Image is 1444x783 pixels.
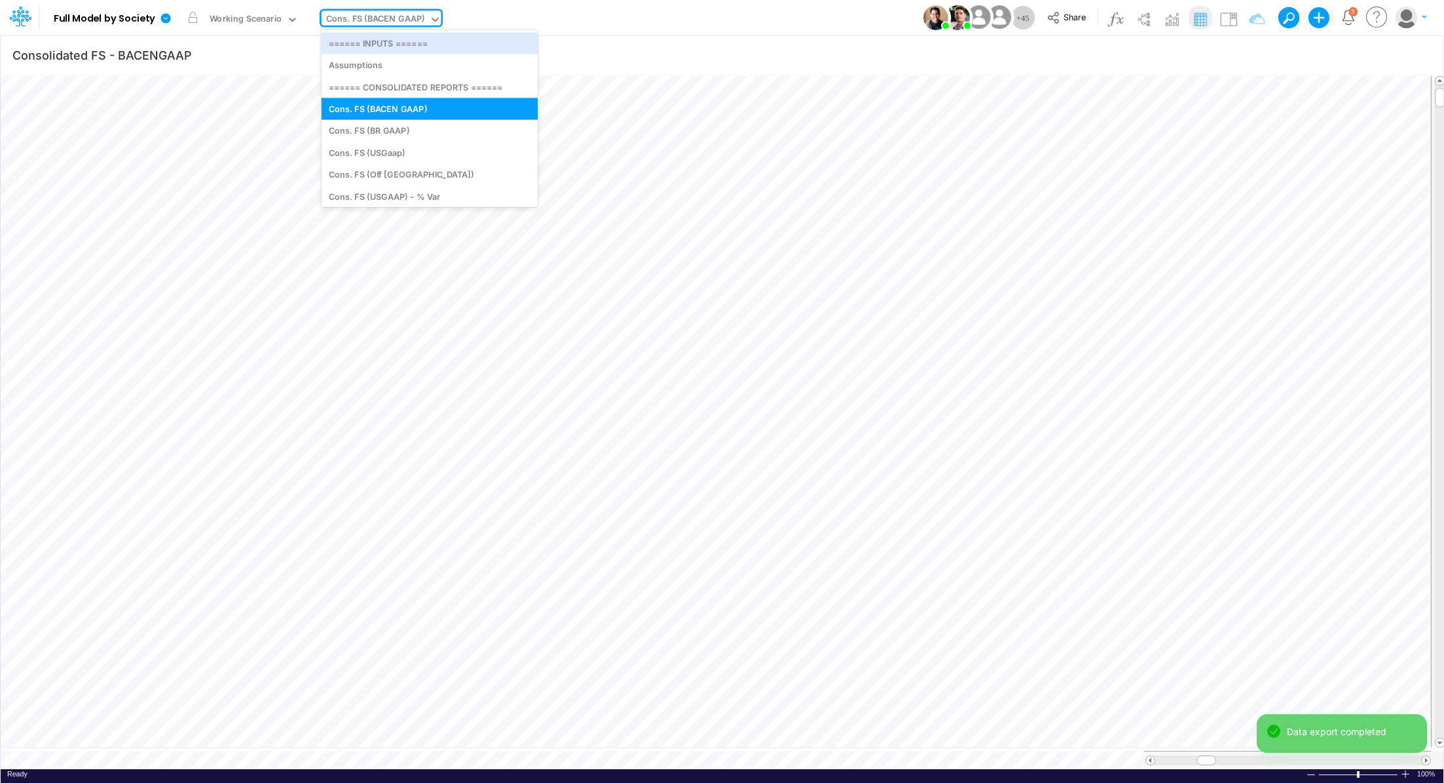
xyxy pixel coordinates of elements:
[1351,9,1355,14] div: 3 unread items
[923,5,948,30] img: User Image Icon
[322,142,538,163] div: Cons. FS (USGaap)
[322,76,538,98] div: ====== CONSOLIDATED REPORTS ======
[12,41,1158,68] input: Type a title here
[326,12,424,28] div: Cons. FS (BACEN GAAP)
[54,13,155,25] b: Full Model by Society
[1016,14,1029,22] span: + 45
[322,164,538,185] div: Cons. FS (Off [GEOGRAPHIC_DATA])
[322,54,538,76] div: Assumptions
[1400,769,1411,779] div: Zoom In
[1417,769,1437,779] div: Zoom level
[7,770,28,778] span: Ready
[322,120,538,142] div: Cons. FS (BR GAAP)
[964,3,993,32] img: User Image Icon
[945,5,970,30] img: User Image Icon
[210,12,282,28] div: Working Scenario
[984,3,1014,32] img: User Image Icon
[1041,8,1095,28] button: Share
[1306,770,1316,780] div: Zoom Out
[322,185,538,207] div: Cons. FS (USGAAP) - % Var
[322,98,538,119] div: Cons. FS (BACEN GAAP)
[1341,10,1356,25] a: Notifications
[322,32,538,54] div: ====== INPUTS ======
[1318,769,1400,779] div: Zoom
[1357,771,1360,778] div: Zoom
[1287,725,1416,738] div: Data export completed
[1064,12,1086,22] span: Share
[7,769,28,779] div: In Ready mode
[1417,769,1437,779] span: 100%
